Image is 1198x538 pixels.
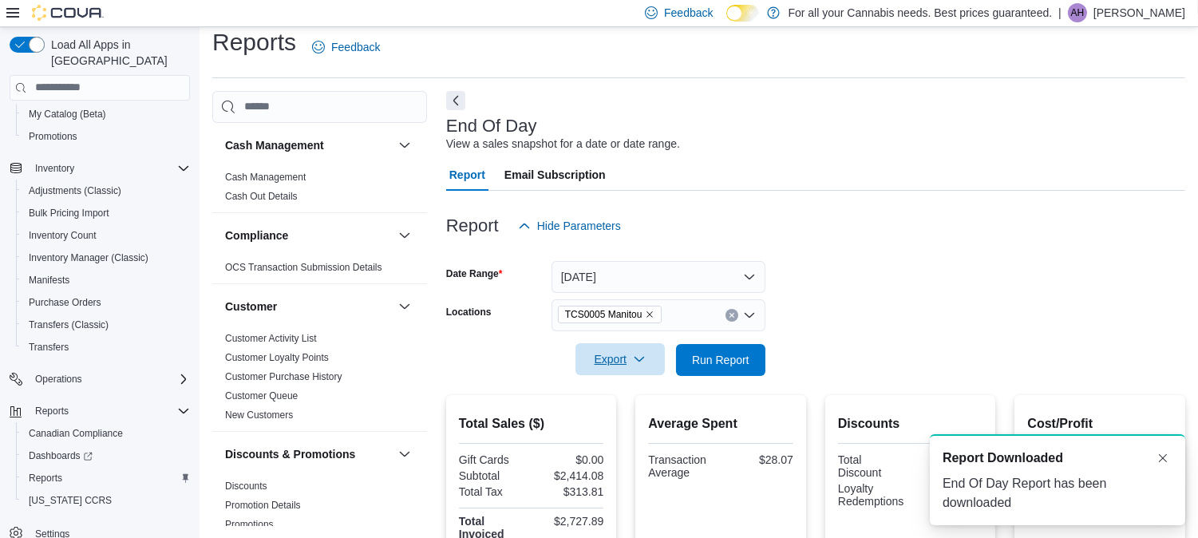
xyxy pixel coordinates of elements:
h3: Cash Management [225,137,324,153]
button: Discounts & Promotions [225,446,392,462]
button: My Catalog (Beta) [16,103,196,125]
div: Cash Management [212,168,427,212]
a: Promotion Details [225,500,301,511]
span: Manifests [29,274,69,287]
a: My Catalog (Beta) [22,105,113,124]
button: Hide Parameters [512,210,627,242]
div: Ashton Hanlon [1068,3,1087,22]
button: Discounts & Promotions [395,445,414,464]
button: Remove TCS0005 Manitou from selection in this group [645,310,654,319]
a: Dashboards [22,446,99,465]
button: Run Report [676,344,765,376]
div: Gift Cards [459,453,528,466]
button: Purchase Orders [16,291,196,314]
button: [DATE] [552,261,765,293]
div: $313.81 [535,485,604,498]
a: Customer Purchase History [225,371,342,382]
span: TCS0005 Manitou [558,306,662,323]
h3: End Of Day [446,117,537,136]
button: Canadian Compliance [16,422,196,445]
span: Dashboards [22,446,190,465]
span: Bulk Pricing Import [22,204,190,223]
span: Manifests [22,271,190,290]
span: Promotions [225,518,274,531]
p: | [1058,3,1062,22]
a: Promotions [22,127,84,146]
span: Load All Apps in [GEOGRAPHIC_DATA] [45,37,190,69]
button: Clear input [726,309,738,322]
span: Reports [35,405,69,417]
a: OCS Transaction Submission Details [225,262,382,273]
span: Transfers [22,338,190,357]
span: Purchase Orders [29,296,101,309]
a: Inventory Manager (Classic) [22,248,155,267]
button: Inventory Count [16,224,196,247]
span: Promotions [22,127,190,146]
span: Transfers (Classic) [29,318,109,331]
span: Inventory [35,162,74,175]
span: Adjustments (Classic) [22,181,190,200]
button: Operations [29,370,89,389]
div: $2,414.08 [535,469,604,482]
button: Manifests [16,269,196,291]
button: Adjustments (Classic) [16,180,196,202]
a: Dashboards [16,445,196,467]
h2: Discounts [838,414,983,433]
span: Inventory Manager (Classic) [29,251,148,264]
button: Reports [29,402,75,421]
h3: Customer [225,299,277,314]
button: Reports [16,467,196,489]
div: Compliance [212,258,427,283]
span: Customer Queue [225,390,298,402]
a: Inventory Count [22,226,103,245]
a: Customer Queue [225,390,298,402]
h2: Average Spent [648,414,793,433]
div: Subtotal [459,469,528,482]
a: Transfers [22,338,75,357]
h2: Cost/Profit [1027,414,1172,433]
span: Transfers [29,341,69,354]
h3: Compliance [225,227,288,243]
button: Promotions [16,125,196,148]
div: Total Tax [459,485,528,498]
div: $0.00 [535,453,604,466]
h3: Discounts & Promotions [225,446,355,462]
a: Bulk Pricing Import [22,204,116,223]
span: Reports [29,402,190,421]
div: Transaction Average [648,453,718,479]
button: Cash Management [395,136,414,155]
div: $2,727.89 [535,515,604,528]
h1: Reports [212,26,296,58]
span: TCS0005 Manitou [565,307,642,322]
span: Report [449,159,485,191]
a: Reports [22,469,69,488]
div: End Of Day Report has been downloaded [943,474,1172,512]
a: Cash Management [225,172,306,183]
a: Customer Loyalty Points [225,352,329,363]
span: Run Report [692,352,749,368]
a: Purchase Orders [22,293,108,312]
button: Transfers (Classic) [16,314,196,336]
span: Reports [29,472,62,485]
a: [US_STATE] CCRS [22,491,118,510]
span: Inventory Count [29,229,97,242]
img: Cova [32,5,104,21]
span: Email Subscription [504,159,606,191]
span: Reports [22,469,190,488]
h3: Report [446,216,499,235]
button: Open list of options [743,309,756,322]
label: Date Range [446,267,503,280]
a: Cash Out Details [225,191,298,202]
span: Feedback [331,39,380,55]
div: Total Discount [838,453,907,479]
span: New Customers [225,409,293,421]
span: Bulk Pricing Import [29,207,109,220]
span: OCS Transaction Submission Details [225,261,382,274]
button: Customer [225,299,392,314]
span: Report Downloaded [943,449,1063,468]
button: Inventory [3,157,196,180]
div: View a sales snapshot for a date or date range. [446,136,680,152]
span: Customer Activity List [225,332,317,345]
